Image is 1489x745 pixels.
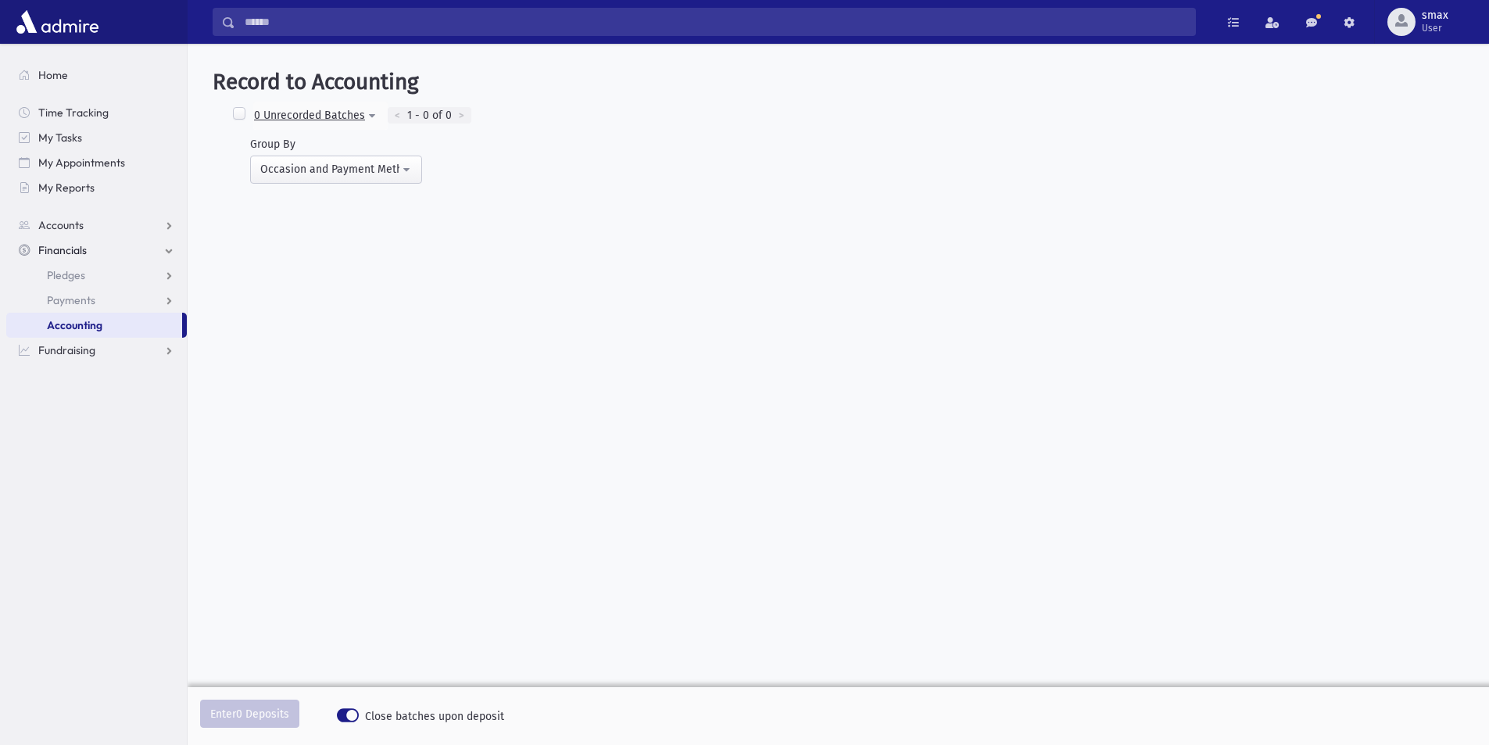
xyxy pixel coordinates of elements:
div: Group By [250,136,422,152]
a: Accounts [6,213,187,238]
a: Pledges [6,263,187,288]
span: My Appointments [38,156,125,170]
a: Financials [6,238,187,263]
span: Time Tracking [38,106,109,120]
button: Enter0 Deposits [200,700,299,728]
span: User [1422,22,1448,34]
div: 0 Unrecorded Batches [254,107,365,124]
div: Occasion and Payment Method [260,161,399,177]
span: 1 - 0 of 0 [407,107,452,124]
div: < [388,107,407,124]
img: AdmirePro [13,6,102,38]
a: Home [6,63,187,88]
span: Accounting [47,318,102,332]
span: Close batches upon deposit [365,708,504,725]
span: Home [38,68,68,82]
span: Accounts [38,218,84,232]
input: Search [235,8,1195,36]
div: > [452,107,471,124]
a: Payments [6,288,187,313]
span: My Reports [38,181,95,195]
span: 0 Deposits [236,707,289,721]
a: My Tasks [6,125,187,150]
span: smax [1422,9,1448,22]
a: Time Tracking [6,100,187,125]
span: Record to Accounting [213,69,419,95]
a: Fundraising [6,338,187,363]
span: My Tasks [38,131,82,145]
span: Pledges [47,268,85,282]
a: My Reports [6,175,187,200]
a: My Appointments [6,150,187,175]
span: Financials [38,243,87,257]
button: Occasion and Payment Method [250,156,422,184]
span: Payments [47,293,95,307]
span: Fundraising [38,343,95,357]
button: 0 Unrecorded Batches [253,102,388,130]
a: Accounting [6,313,182,338]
